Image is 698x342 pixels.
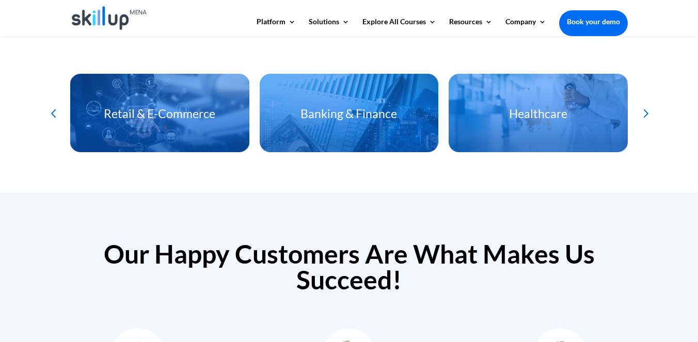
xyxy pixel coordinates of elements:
div: 4 / 12 [70,74,249,152]
h2: Our Happy Customers Are What Makes Us Succeed! [70,241,628,298]
h3: Banking & Finance [260,108,439,125]
div: 6 / 12 [449,74,628,152]
h3: Healthcare [449,108,628,125]
div: Previous slide [45,105,62,122]
div: 5 / 12 [260,74,439,152]
a: Explore All Courses [362,18,436,36]
a: Resources [449,18,493,36]
a: Solutions [309,18,350,36]
div: Next slide [637,105,654,122]
h3: Retail & E-Commerce [70,108,249,125]
img: Skillup Mena [72,6,147,30]
a: Book your demo [559,10,628,33]
a: Platform [257,18,296,36]
iframe: Chat Widget [646,292,698,342]
a: Company [505,18,546,36]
